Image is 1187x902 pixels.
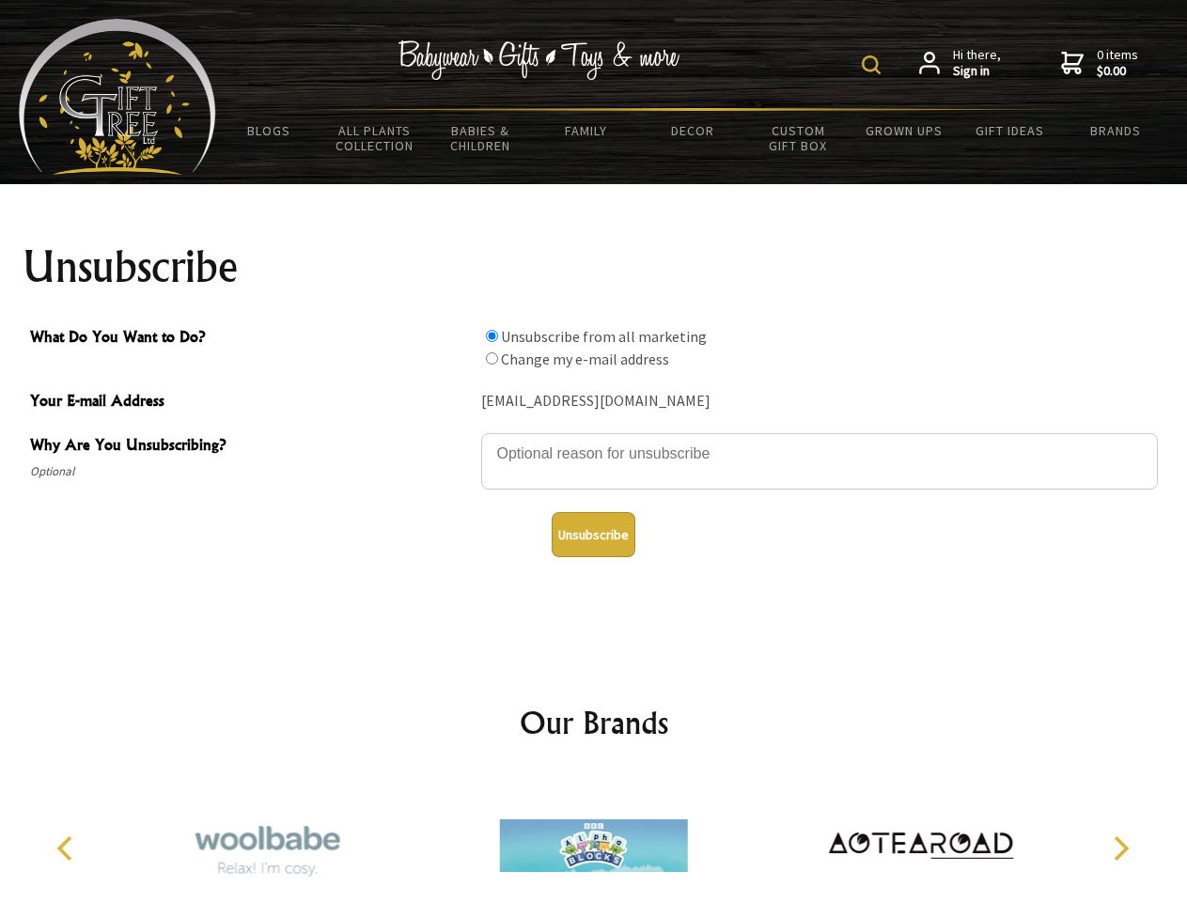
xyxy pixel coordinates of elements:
a: 0 items$0.00 [1061,47,1138,80]
input: What Do You Want to Do? [486,352,498,365]
button: Unsubscribe [552,512,635,557]
span: Your E-mail Address [30,389,472,416]
img: Babyware - Gifts - Toys and more... [19,19,216,175]
a: Family [534,111,640,150]
a: Brands [1063,111,1169,150]
h1: Unsubscribe [23,244,1165,289]
img: Babywear - Gifts - Toys & more [398,40,680,80]
button: Next [1100,828,1141,869]
a: Custom Gift Box [745,111,851,165]
span: What Do You Want to Do? [30,325,472,352]
a: Babies & Children [428,111,534,165]
span: Optional [30,460,472,483]
textarea: Why Are You Unsubscribing? [481,433,1158,490]
a: Grown Ups [851,111,957,150]
img: product search [862,55,881,74]
button: Previous [47,828,88,869]
label: Change my e-mail address [501,350,669,368]
span: Hi there, [953,47,1001,80]
label: Unsubscribe from all marketing [501,327,707,346]
a: BLOGS [216,111,322,150]
strong: Sign in [953,63,1001,80]
div: [EMAIL_ADDRESS][DOMAIN_NAME] [481,387,1158,416]
strong: $0.00 [1097,63,1138,80]
a: Hi there,Sign in [919,47,1001,80]
a: Gift Ideas [957,111,1063,150]
span: 0 items [1097,46,1138,80]
input: What Do You Want to Do? [486,330,498,342]
span: Why Are You Unsubscribing? [30,433,472,460]
a: Decor [639,111,745,150]
h2: Our Brands [38,700,1150,745]
a: All Plants Collection [322,111,429,165]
